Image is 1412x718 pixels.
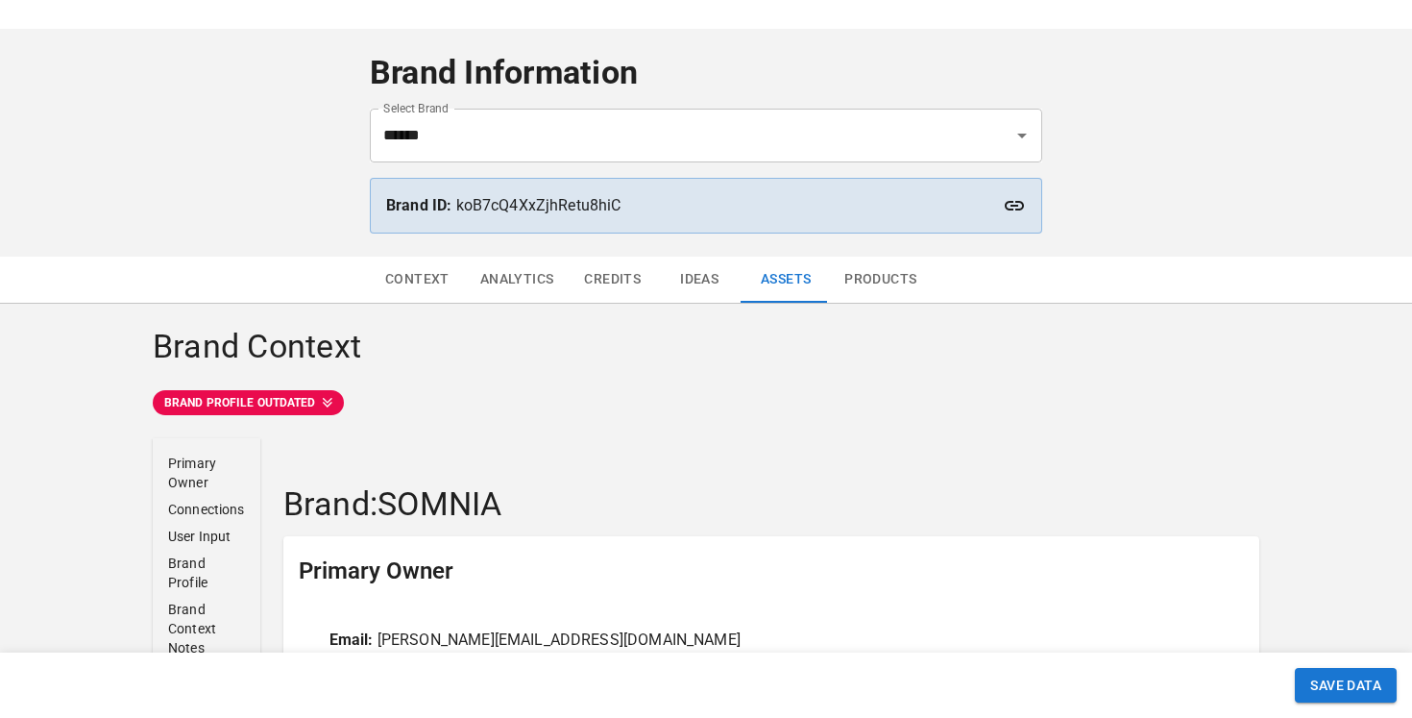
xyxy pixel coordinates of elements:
[164,394,315,411] p: BRAND PROFILE OUTDATED
[1009,122,1035,149] button: Open
[569,257,656,303] button: Credits
[1295,668,1397,704] button: SAVE DATA
[329,631,374,649] strong: Email:
[386,194,1026,217] p: koB7cQ4XxZjhRetu8hiC
[283,536,1259,606] div: Primary Owner
[370,257,465,303] button: Context
[153,390,1259,415] a: BRAND PROFILE OUTDATED
[283,484,1259,525] h4: Brand: SOMNIA
[743,257,829,303] button: Assets
[383,100,449,116] label: Select Brand
[168,500,245,519] p: Connections
[656,257,743,303] button: Ideas
[299,556,453,586] h5: Primary Owner
[370,53,1042,93] h4: Brand Information
[168,600,245,657] p: Brand Context Notes
[465,257,570,303] button: Analytics
[329,629,1213,652] p: [PERSON_NAME][EMAIL_ADDRESS][DOMAIN_NAME]
[168,527,245,546] p: User Input
[168,554,245,592] p: Brand Profile
[386,196,451,214] strong: Brand ID:
[153,327,1259,367] h4: Brand Context
[168,454,245,492] p: Primary Owner
[829,257,932,303] button: Products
